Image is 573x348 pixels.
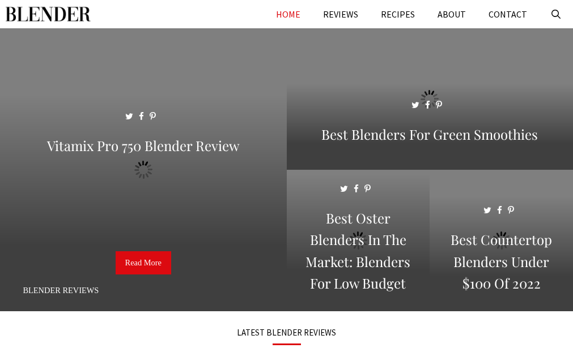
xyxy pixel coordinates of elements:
a: Best Countertop Blenders Under $100 of 2022 [430,298,573,309]
a: Read More [116,251,171,275]
a: Blender Reviews [23,286,99,295]
h3: LATEST BLENDER REVIEWS [14,328,559,337]
a: Best Oster Blenders in the Market: Blenders for Low Budget [287,298,430,309]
